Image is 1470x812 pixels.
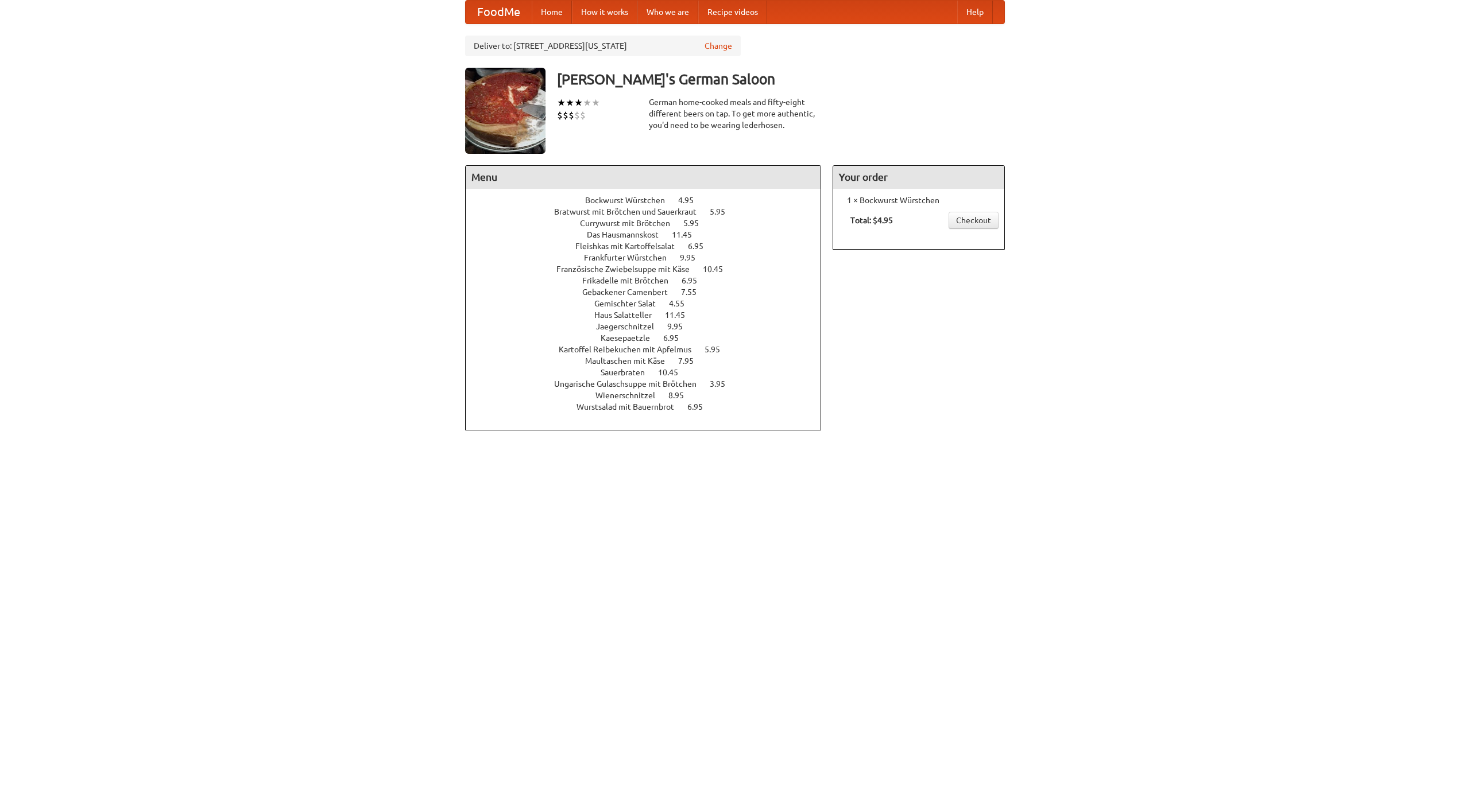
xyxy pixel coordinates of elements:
span: Wienerschnitzel [595,391,667,400]
a: Kartoffel Reibekuchen mit Apfelmus 5.95 [559,345,741,354]
a: Maultaschen mit Käse 7.95 [585,356,715,366]
li: ★ [557,96,566,109]
span: 6.95 [682,276,709,285]
li: ★ [574,96,583,109]
span: Frankfurter Würstchen [584,253,678,262]
span: Currywurst mit Brötchen [580,219,682,228]
a: FoodMe [466,1,532,24]
a: Haus Salatteller 11.45 [594,310,706,320]
span: Jaegerschnitzel [596,322,666,331]
h4: Menu [466,166,821,189]
span: Frikadelle mit Brötchen [582,276,680,285]
span: 11.45 [672,230,703,239]
span: 3.95 [710,379,737,388]
a: Gemischter Salat 4.55 [594,299,706,308]
span: 5.95 [683,219,710,228]
a: Checkout [949,212,999,229]
span: Maultaschen mit Käse [585,356,676,366]
span: 7.95 [678,356,705,366]
span: 7.55 [681,287,708,297]
img: angular.jpg [465,68,546,154]
div: Deliver to: [STREET_ADDRESS][US_STATE] [465,36,741,56]
span: Bratwurst mit Brötchen und Sauerkraut [554,207,708,216]
a: Das Hausmannskost 11.45 [587,230,713,239]
a: Fleishkas mit Kartoffelsalat 6.95 [575,242,725,251]
li: $ [563,109,568,122]
span: 9.95 [667,322,694,331]
span: 4.95 [678,196,705,205]
a: Recipe videos [698,1,767,24]
a: Kaesepaetzle 6.95 [601,333,700,343]
a: Gebackener Camenbert 7.55 [582,287,718,297]
span: 8.95 [668,391,695,400]
span: 6.95 [663,333,690,343]
li: $ [557,109,563,122]
a: Bratwurst mit Brötchen und Sauerkraut 5.95 [554,207,746,216]
span: Wurstsalad mit Bauernbrot [577,402,686,411]
li: $ [568,109,574,122]
li: $ [574,109,580,122]
a: Französische Zwiebelsuppe mit Käse 10.45 [556,265,744,274]
div: German home-cooked meals and fifty-eight different beers on tap. To get more authentic, you'd nee... [649,96,821,131]
span: 6.95 [687,402,714,411]
span: 10.45 [658,368,690,377]
span: 5.95 [710,207,737,216]
span: Sauerbraten [601,368,656,377]
h4: Your order [833,166,1004,189]
a: Frankfurter Würstchen 9.95 [584,253,717,262]
li: ★ [566,96,574,109]
a: Who we are [637,1,698,24]
li: $ [580,109,586,122]
span: 11.45 [665,310,697,320]
a: Wienerschnitzel 8.95 [595,391,705,400]
a: Jaegerschnitzel 9.95 [596,322,704,331]
a: How it works [572,1,637,24]
a: Frikadelle mit Brötchen 6.95 [582,276,718,285]
a: Help [957,1,993,24]
span: 4.55 [669,299,696,308]
a: Change [705,40,732,52]
a: Ungarische Gulaschsuppe mit Brötchen 3.95 [554,379,746,388]
a: Currywurst mit Brötchen 5.95 [580,219,720,228]
span: Französische Zwiebelsuppe mit Käse [556,265,701,274]
span: 6.95 [688,242,715,251]
span: Gebackener Camenbert [582,287,679,297]
a: Bockwurst Würstchen 4.95 [585,196,715,205]
span: Kaesepaetzle [601,333,661,343]
a: Home [532,1,572,24]
a: Sauerbraten 10.45 [601,368,699,377]
span: 9.95 [680,253,707,262]
b: Total: $4.95 [850,216,893,225]
span: 5.95 [705,345,732,354]
li: 1 × Bockwurst Würstchen [839,195,999,206]
span: Fleishkas mit Kartoffelsalat [575,242,686,251]
span: Haus Salatteller [594,310,663,320]
span: 10.45 [703,265,734,274]
span: Gemischter Salat [594,299,667,308]
span: Ungarische Gulaschsuppe mit Brötchen [554,379,708,388]
span: Das Hausmannskost [587,230,670,239]
li: ★ [583,96,591,109]
h3: [PERSON_NAME]'s German Saloon [557,68,1005,91]
li: ★ [591,96,600,109]
a: Wurstsalad mit Bauernbrot 6.95 [577,402,724,411]
span: Bockwurst Würstchen [585,196,676,205]
span: Kartoffel Reibekuchen mit Apfelmus [559,345,703,354]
